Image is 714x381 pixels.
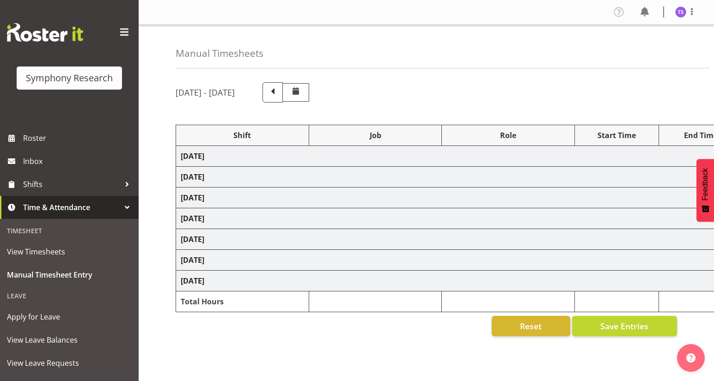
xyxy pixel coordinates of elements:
[7,310,132,324] span: Apply for Leave
[23,200,120,214] span: Time & Attendance
[26,71,113,85] div: Symphony Research
[446,130,570,141] div: Role
[314,130,437,141] div: Job
[675,6,686,18] img: titi-strickland1975.jpg
[23,177,120,191] span: Shifts
[696,159,714,222] button: Feedback - Show survey
[2,351,136,375] a: View Leave Requests
[7,245,132,259] span: View Timesheets
[701,168,709,200] span: Feedback
[492,316,570,336] button: Reset
[580,130,654,141] div: Start Time
[2,263,136,286] a: Manual Timesheet Entry
[572,316,677,336] button: Save Entries
[2,221,136,240] div: Timesheet
[7,23,83,42] img: Rosterit website logo
[176,87,235,97] h5: [DATE] - [DATE]
[23,131,134,145] span: Roster
[2,328,136,351] a: View Leave Balances
[181,130,304,141] div: Shift
[7,268,132,282] span: Manual Timesheet Entry
[176,48,263,59] h4: Manual Timesheets
[7,356,132,370] span: View Leave Requests
[520,320,542,332] span: Reset
[2,240,136,263] a: View Timesheets
[686,353,696,363] img: help-xxl-2.png
[600,320,648,332] span: Save Entries
[23,154,134,168] span: Inbox
[7,333,132,347] span: View Leave Balances
[176,291,309,312] td: Total Hours
[2,305,136,328] a: Apply for Leave
[2,286,136,305] div: Leave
